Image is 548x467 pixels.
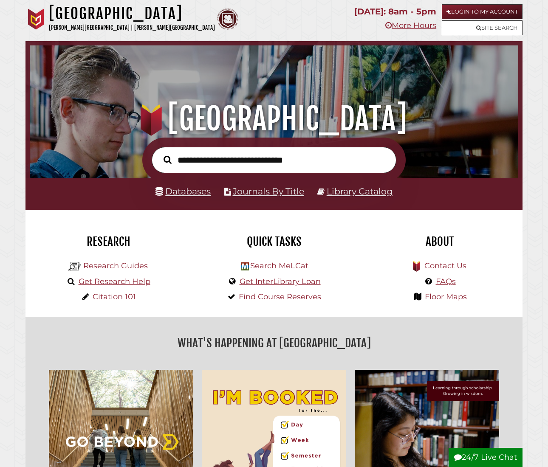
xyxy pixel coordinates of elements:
[32,333,516,353] h2: What's Happening at [GEOGRAPHIC_DATA]
[198,234,350,249] h2: Quick Tasks
[155,186,211,197] a: Databases
[25,8,47,30] img: Calvin University
[49,4,215,23] h1: [GEOGRAPHIC_DATA]
[425,292,467,301] a: Floor Maps
[217,8,238,30] img: Calvin Theological Seminary
[250,261,308,270] a: Search MeLCat
[239,292,321,301] a: Find Course Reserves
[233,186,304,197] a: Journals By Title
[164,155,172,164] i: Search
[385,21,436,30] a: More Hours
[240,277,321,286] a: Get InterLibrary Loan
[49,23,215,33] p: [PERSON_NAME][GEOGRAPHIC_DATA] | [PERSON_NAME][GEOGRAPHIC_DATA]
[327,186,393,197] a: Library Catalog
[354,4,436,19] p: [DATE]: 8am - 5pm
[38,100,510,138] h1: [GEOGRAPHIC_DATA]
[32,234,185,249] h2: Research
[241,262,249,270] img: Hekman Library Logo
[424,261,466,270] a: Contact Us
[68,260,81,273] img: Hekman Library Logo
[442,4,523,19] a: Login to My Account
[363,234,516,249] h2: About
[83,261,148,270] a: Research Guides
[93,292,136,301] a: Citation 101
[159,153,176,166] button: Search
[436,277,456,286] a: FAQs
[442,20,523,35] a: Site Search
[79,277,150,286] a: Get Research Help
